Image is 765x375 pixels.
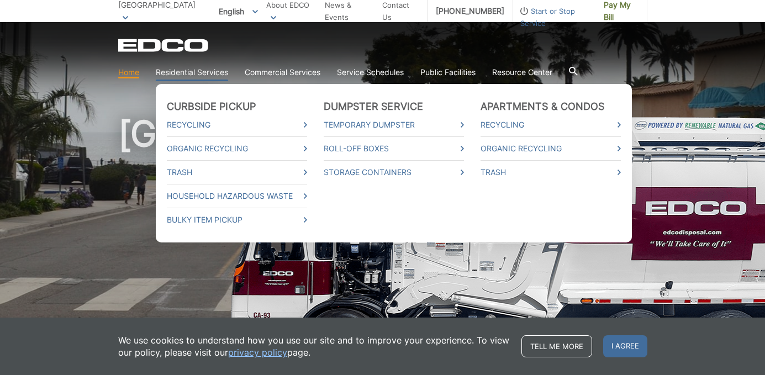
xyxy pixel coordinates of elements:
[118,334,510,358] p: We use cookies to understand how you use our site and to improve your experience. To view our pol...
[324,119,464,131] a: Temporary Dumpster
[228,346,287,358] a: privacy policy
[167,119,307,131] a: Recycling
[337,66,404,78] a: Service Schedules
[167,214,307,226] a: Bulky Item Pickup
[167,190,307,202] a: Household Hazardous Waste
[167,166,307,178] a: Trash
[481,166,621,178] a: Trash
[118,66,139,78] a: Home
[324,101,424,113] a: Dumpster Service
[118,39,210,52] a: EDCD logo. Return to the homepage.
[521,335,592,357] a: Tell me more
[420,66,476,78] a: Public Facilities
[245,66,320,78] a: Commercial Services
[324,166,464,178] a: Storage Containers
[481,142,621,155] a: Organic Recycling
[324,142,464,155] a: Roll-Off Boxes
[167,142,307,155] a: Organic Recycling
[156,66,228,78] a: Residential Services
[481,101,605,113] a: Apartments & Condos
[210,2,266,20] span: English
[167,101,256,113] a: Curbside Pickup
[481,119,621,131] a: Recycling
[492,66,552,78] a: Resource Center
[118,116,647,358] h1: [GEOGRAPHIC_DATA]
